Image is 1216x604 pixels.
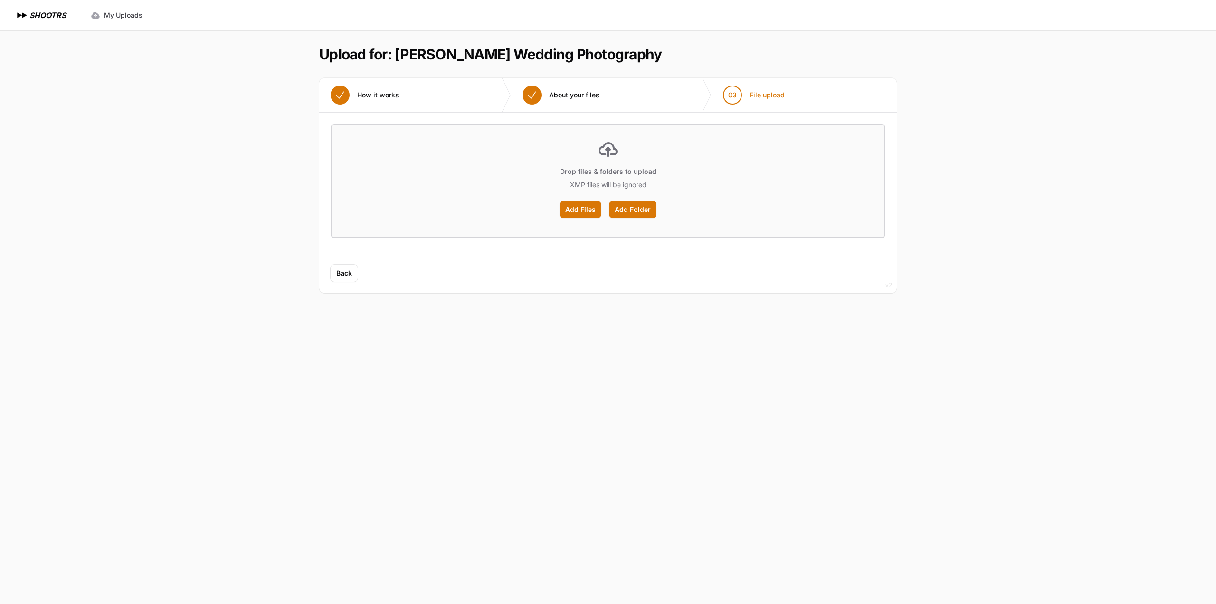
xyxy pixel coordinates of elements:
span: Back [336,268,352,278]
div: v2 [885,279,892,291]
p: Drop files & folders to upload [560,167,656,176]
button: About your files [511,78,611,112]
button: 03 File upload [712,78,796,112]
h1: SHOOTRS [29,10,66,21]
span: About your files [549,90,599,100]
span: How it works [357,90,399,100]
label: Add Files [560,201,601,218]
p: XMP files will be ignored [570,180,646,190]
a: SHOOTRS SHOOTRS [15,10,66,21]
h1: Upload for: [PERSON_NAME] Wedding Photography [319,46,662,63]
label: Add Folder [609,201,656,218]
a: My Uploads [85,7,148,24]
button: Back [331,265,358,282]
span: File upload [750,90,785,100]
button: How it works [319,78,410,112]
span: 03 [728,90,737,100]
span: My Uploads [104,10,142,20]
img: SHOOTRS [15,10,29,21]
